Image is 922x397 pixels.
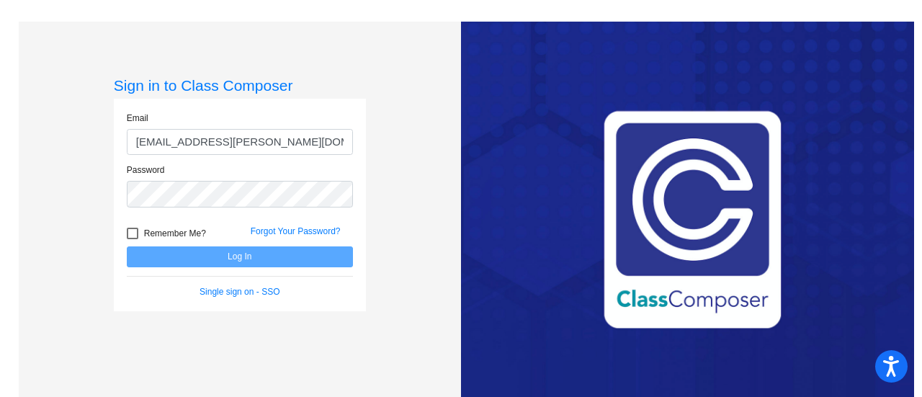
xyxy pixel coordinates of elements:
[127,112,148,125] label: Email
[127,164,165,177] label: Password
[114,76,366,94] h3: Sign in to Class Composer
[200,287,279,297] a: Single sign on - SSO
[251,226,341,236] a: Forgot Your Password?
[144,225,206,242] span: Remember Me?
[127,246,353,267] button: Log In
